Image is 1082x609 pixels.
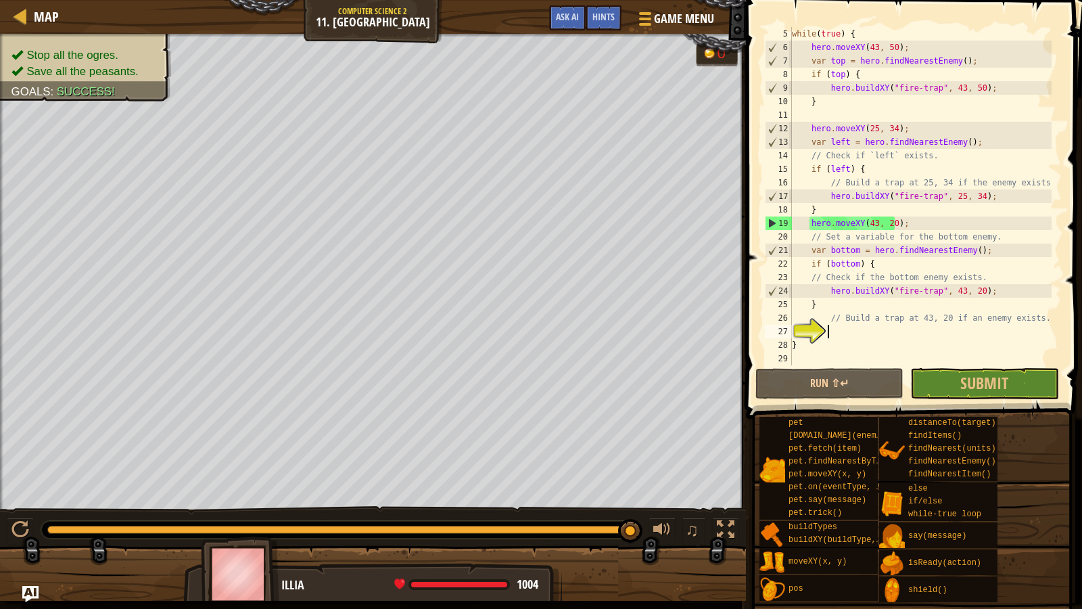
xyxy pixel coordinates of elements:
span: isReady(action) [908,558,981,568]
span: pos [789,584,803,593]
img: portrait.png [759,577,785,602]
img: portrait.png [879,551,905,577]
span: moveXY(x, y) [789,557,847,566]
div: 8 [765,68,792,81]
button: Toggle fullscreen [712,518,739,545]
button: Ask AI [22,586,39,602]
span: pet.fetch(item) [789,444,862,453]
div: 0 [718,46,731,61]
span: pet.trick() [789,508,842,518]
span: shield() [908,585,947,595]
span: findNearestEnemy() [908,457,996,466]
button: Ctrl + P: Pause [7,518,34,545]
div: 5 [765,27,792,41]
div: Team 'humans' has 0 gold. [696,42,738,66]
div: 22 [765,257,792,271]
div: 15 [765,162,792,176]
span: pet.on(eventType, handler) [789,482,915,492]
span: while-true loop [908,510,981,519]
div: 18 [765,203,792,217]
span: pet [789,418,803,428]
div: 11 [765,108,792,122]
img: portrait.png [879,578,905,604]
div: 13 [766,135,792,149]
button: ♫ [682,518,705,545]
div: 7 [766,54,792,68]
span: : [51,85,57,98]
div: health: 1004 / 1004 [394,579,538,591]
span: 1004 [517,576,538,593]
span: ♫ [685,520,699,540]
img: portrait.png [759,457,785,482]
div: 14 [765,149,792,162]
div: 6 [766,41,792,54]
div: 27 [765,325,792,338]
button: Run ⇧↵ [755,368,903,399]
div: 20 [765,230,792,244]
span: Goals [11,85,51,98]
div: 28 [765,338,792,352]
span: buildTypes [789,522,837,532]
span: else [908,484,928,493]
div: 21 [766,244,792,257]
span: Ask AI [556,10,579,23]
span: buildXY(buildType, x, y) [789,535,905,545]
button: Game Menu [628,5,722,37]
span: Stop all the ogres. [26,49,118,62]
a: Map [27,7,59,26]
img: portrait.png [879,491,905,516]
div: 23 [765,271,792,284]
div: 19 [766,217,792,230]
div: Illia [281,577,548,594]
div: 17 [766,189,792,203]
div: 9 [766,81,792,95]
span: Success! [57,85,115,98]
span: findItems() [908,431,962,441]
span: pet.say(message) [789,495,866,505]
div: 29 [765,352,792,365]
div: 25 [765,298,792,311]
span: pet.moveXY(x, y) [789,470,866,479]
button: Ask AI [549,5,586,30]
span: Hints [592,10,615,23]
div: 26 [765,311,792,325]
img: portrait.png [759,549,785,575]
span: Map [34,7,59,26]
li: Save all the peasants. [11,63,159,79]
button: Submit [910,368,1058,399]
div: 16 [765,176,792,189]
div: 10 [765,95,792,108]
span: distanceTo(target) [908,418,996,428]
img: portrait.png [879,438,905,464]
span: Game Menu [654,10,714,28]
span: if/else [908,497,942,506]
span: say(message) [908,531,966,541]
button: Adjust volume [649,518,676,545]
span: [DOMAIN_NAME](enemy) [789,431,886,441]
span: Submit [960,372,1008,394]
img: portrait.png [759,522,785,548]
span: Save all the peasants. [26,65,138,78]
span: findNearestItem() [908,470,991,479]
span: pet.findNearestByType(type) [789,457,920,466]
span: findNearest(units) [908,444,996,453]
li: Stop all the ogres. [11,47,159,63]
img: portrait.png [879,524,905,549]
div: 24 [766,284,792,298]
div: 12 [766,122,792,135]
